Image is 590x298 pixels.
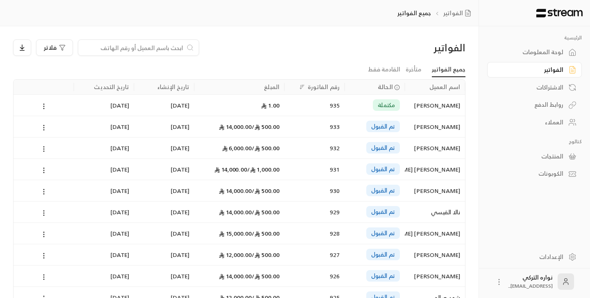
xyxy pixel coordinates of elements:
[487,166,582,182] a: الكوبونات
[308,82,340,92] div: رقم الفاتورة
[410,138,460,158] div: [PERSON_NAME]
[247,164,279,174] span: 1,000.00 /
[410,202,460,222] div: نالا القيسي
[289,180,340,201] div: 930
[252,271,279,281] span: 500.00 /
[289,95,340,116] div: 935
[397,9,474,17] nav: breadcrumb
[139,223,189,244] div: [DATE]
[199,180,279,201] div: 14,000.00
[79,223,129,244] div: [DATE]
[497,170,563,178] div: الكوبونات
[289,116,340,137] div: 933
[289,244,340,265] div: 927
[199,116,279,137] div: 14,000.00
[497,253,563,261] div: الإعدادات
[410,223,460,244] div: [PERSON_NAME] [PERSON_NAME]
[371,229,395,237] span: تم القبول
[410,95,460,116] div: [PERSON_NAME]
[252,143,279,153] span: 500.00 /
[371,165,395,173] span: تم القبول
[487,115,582,131] a: العملاء
[139,244,189,265] div: [DATE]
[157,82,189,92] div: تاريخ الإنشاء
[199,159,279,180] div: 14,000.00
[264,82,279,92] div: المبلغ
[371,144,395,152] span: تم القبول
[44,45,57,50] span: فلاتر
[252,250,279,260] span: 500.00 /
[397,9,431,17] p: جميع الفواتير
[371,272,395,280] span: تم القبول
[378,101,395,109] span: مكتملة
[432,62,465,77] a: جميع الفواتير
[252,121,279,132] span: 500.00 /
[94,82,129,92] div: تاريخ التحديث
[139,159,189,180] div: [DATE]
[139,266,189,287] div: [DATE]
[79,244,129,265] div: [DATE]
[410,180,460,201] div: [PERSON_NAME]
[371,122,395,131] span: تم القبول
[487,44,582,60] a: لوحة المعلومات
[429,82,460,92] div: اسم العميل
[252,228,279,238] span: 500.00 /
[139,202,189,222] div: [DATE]
[289,266,340,287] div: 926
[289,223,340,244] div: 928
[497,101,563,109] div: روابط الدفع
[139,138,189,158] div: [DATE]
[378,83,393,91] span: الحالة
[371,208,395,216] span: تم القبول
[289,138,340,158] div: 932
[410,266,460,287] div: [PERSON_NAME]
[79,159,129,180] div: [DATE]
[252,207,279,217] span: 500.00 /
[508,273,553,290] div: نواره التركي
[410,244,460,265] div: [PERSON_NAME]
[297,82,307,92] button: Sort
[487,249,582,265] a: الإعدادات
[487,97,582,113] a: روابط الدفع
[199,244,279,265] div: 12,000.00
[79,266,129,287] div: [DATE]
[36,39,73,56] button: فلاتر
[79,180,129,201] div: [DATE]
[289,202,340,222] div: 929
[139,116,189,137] div: [DATE]
[497,152,563,160] div: المنتجات
[497,66,563,74] div: الفواتير
[199,95,279,116] div: 1.00
[497,118,563,126] div: العملاء
[371,186,395,195] span: تم القبول
[289,159,340,180] div: 931
[252,186,279,196] span: 500.00 /
[83,43,183,52] input: ابحث باسم العميل أو رقم الهاتف
[410,159,460,180] div: [PERSON_NAME] [PERSON_NAME]
[79,202,129,222] div: [DATE]
[371,250,395,259] span: تم القبول
[443,9,474,17] a: الفواتير
[487,62,582,78] a: الفواتير
[406,62,421,77] a: متأخرة
[199,138,279,158] div: 6,000.00
[487,34,582,41] p: الرئيسية
[199,266,279,287] div: 14,000.00
[79,116,129,137] div: [DATE]
[368,62,400,77] a: القادمة فقط
[487,138,582,145] p: كتالوج
[508,282,553,290] span: [EMAIL_ADDRESS]...
[497,48,563,56] div: لوحة المعلومات
[199,223,279,244] div: 15,000.00
[139,95,189,116] div: [DATE]
[79,138,129,158] div: [DATE]
[199,202,279,222] div: 14,000.00
[487,79,582,95] a: الاشتراكات
[79,95,129,116] div: [DATE]
[497,83,563,92] div: الاشتراكات
[536,9,583,18] img: Logo
[139,180,189,201] div: [DATE]
[359,41,465,54] div: الفواتير
[410,116,460,137] div: [PERSON_NAME]
[487,148,582,164] a: المنتجات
